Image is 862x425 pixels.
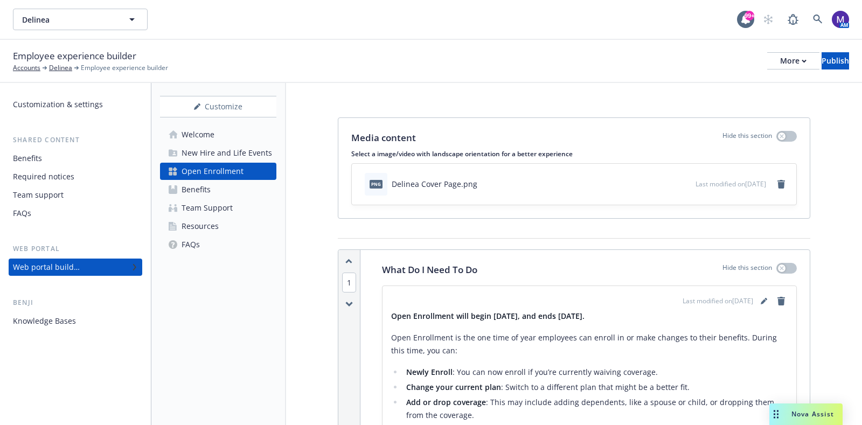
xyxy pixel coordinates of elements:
[9,150,142,167] a: Benefits
[370,180,383,188] span: png
[81,63,168,73] span: Employee experience builder
[683,296,753,306] span: Last modified on [DATE]
[392,178,477,190] div: Delinea Cover Page.png
[13,63,40,73] a: Accounts
[182,163,244,180] div: Open Enrollment
[9,186,142,204] a: Team support
[13,168,74,185] div: Required notices
[160,218,276,235] a: Resources
[342,273,356,292] span: 1
[351,149,797,158] p: Select a image/video with landscape orientation for a better experience
[382,263,477,277] p: What Do I Need To Do
[9,243,142,254] div: Web portal
[182,199,233,217] div: Team Support
[403,366,788,379] li: : You can now enroll if you’re currently waiving coverage.
[160,144,276,162] a: New Hire and Life Events
[160,236,276,253] a: FAQs
[160,163,276,180] a: Open Enrollment
[9,297,142,308] div: Benji
[351,131,416,145] p: Media content
[9,96,142,113] a: Customization & settings
[13,186,64,204] div: Team support
[49,63,72,73] a: Delinea
[757,295,770,308] a: editPencil
[9,168,142,185] a: Required notices
[807,9,829,30] a: Search
[391,331,788,357] p: Open Enrollment is the one time of year employees can enroll in or make changes to their benefits...
[9,205,142,222] a: FAQs
[832,11,849,28] img: photo
[160,96,276,117] button: Customize
[406,382,501,392] strong: Change your current plan
[769,403,783,425] div: Drag to move
[664,178,673,190] button: download file
[13,205,31,222] div: FAQs
[682,178,691,190] button: preview file
[13,9,148,30] button: Delinea
[791,409,834,419] span: Nova Assist
[722,131,772,145] p: Hide this section
[13,312,76,330] div: Knowledge Bases
[782,9,804,30] a: Report a Bug
[822,53,849,69] div: Publish
[182,236,200,253] div: FAQs
[9,135,142,145] div: Shared content
[13,96,103,113] div: Customization & settings
[160,181,276,198] a: Benefits
[696,179,766,189] span: Last modified on [DATE]
[182,218,219,235] div: Resources
[745,11,754,20] div: 99+
[9,259,142,276] a: Web portal builder
[722,263,772,277] p: Hide this section
[182,126,214,143] div: Welcome
[13,259,80,276] div: Web portal builder
[9,312,142,330] a: Knowledge Bases
[775,295,788,308] a: remove
[391,311,585,321] strong: Open Enrollment will begin [DATE], and ends [DATE].
[182,144,272,162] div: New Hire and Life Events
[406,397,486,407] strong: Add or drop coverage
[822,52,849,69] button: Publish
[13,49,136,63] span: Employee experience builder
[769,403,843,425] button: Nova Assist
[775,178,788,191] a: remove
[182,181,211,198] div: Benefits
[22,14,115,25] span: Delinea
[767,52,819,69] button: More
[757,9,779,30] a: Start snowing
[160,199,276,217] a: Team Support
[342,277,356,288] button: 1
[403,381,788,394] li: : Switch to a different plan that might be a better fit.
[403,396,788,422] li: : This may include adding dependents, like a spouse or child, or dropping them from the coverage.
[160,126,276,143] a: Welcome
[406,367,453,377] strong: Newly Enroll
[13,150,42,167] div: Benefits
[780,53,807,69] div: More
